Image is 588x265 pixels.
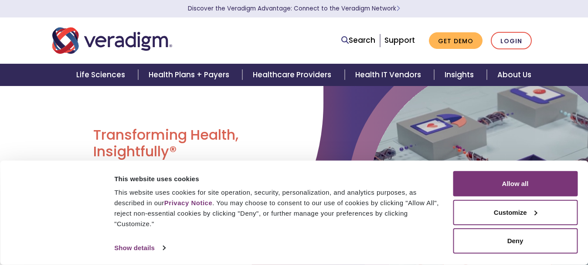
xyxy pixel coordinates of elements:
[345,64,434,86] a: Health IT Vendors
[164,199,212,206] a: Privacy Notice
[66,64,138,86] a: Life Sciences
[114,173,443,184] div: This website uses cookies
[93,127,287,160] h1: Transforming Health, Insightfully®
[453,171,578,196] button: Allow all
[138,64,242,86] a: Health Plans + Payers
[242,64,344,86] a: Healthcare Providers
[453,200,578,225] button: Customize
[52,26,172,55] img: Veradigm logo
[114,241,165,255] a: Show details
[114,187,443,229] div: This website uses cookies for site operation, security, personalization, and analytics purposes, ...
[396,4,400,13] span: Learn More
[341,34,375,46] a: Search
[384,35,415,45] a: Support
[487,64,542,86] a: About Us
[453,228,578,254] button: Deny
[429,32,483,49] a: Get Demo
[188,4,400,13] a: Discover the Veradigm Advantage: Connect to the Veradigm NetworkLearn More
[491,32,532,50] a: Login
[434,64,487,86] a: Insights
